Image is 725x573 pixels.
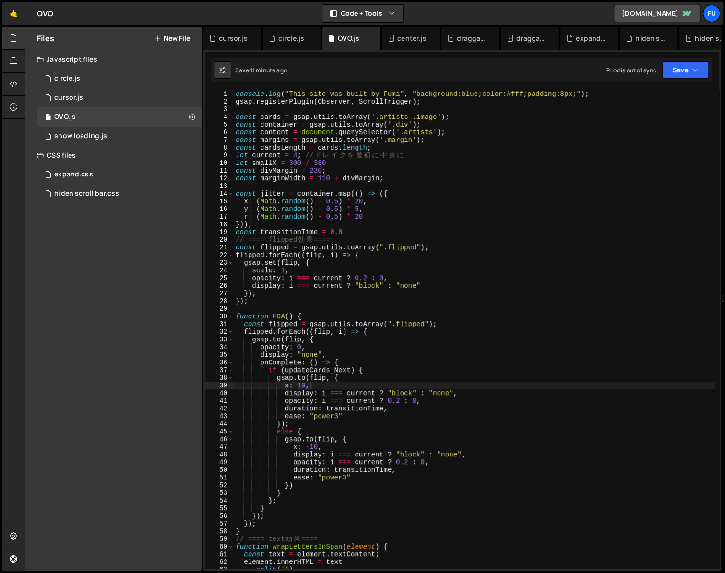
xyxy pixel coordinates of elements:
div: 16 [205,205,234,213]
div: 32 [205,328,234,336]
div: Saved [235,66,287,74]
div: 39 [205,382,234,389]
div: 35 [205,351,234,359]
div: show loading.js [54,132,107,140]
div: draggable, scrollable.js [457,34,487,43]
div: 37 [205,366,234,374]
div: 27 [205,290,234,297]
div: hiden scroll bar.css [54,189,119,198]
a: Fu [703,5,720,22]
div: 7 [205,136,234,144]
div: 9 [205,152,234,159]
div: 42 [205,405,234,412]
div: 53 [205,489,234,497]
div: 4 [205,113,234,121]
div: 55 [205,504,234,512]
div: OVO [37,8,53,19]
div: expand.css [54,170,93,179]
div: 45 [205,428,234,435]
div: 29 [205,305,234,313]
button: New File [154,35,190,42]
div: 36 [205,359,234,366]
div: 3 [205,105,234,113]
div: expand.css [576,34,606,43]
div: 49 [205,458,234,466]
div: 56 [205,512,234,520]
div: 47 [205,443,234,451]
div: hiden scroll bar.css [635,34,666,43]
div: Prod is out of sync [606,66,656,74]
div: 59 [205,535,234,543]
div: 1 [205,90,234,98]
div: 24 [205,267,234,274]
div: 40 [205,389,234,397]
div: circle.js [54,74,80,83]
div: 21 [205,244,234,251]
div: 23 [205,259,234,267]
div: 2 [205,98,234,105]
div: 17267/48011.js [37,127,202,146]
div: 54 [205,497,234,504]
div: 26 [205,282,234,290]
div: 20 [205,236,234,244]
div: 50 [205,466,234,474]
div: 18 [205,221,234,228]
h2: Files [37,33,54,44]
div: 58 [205,527,234,535]
div: 57 [205,520,234,527]
button: Code + Tools [322,5,403,22]
div: 61 [205,550,234,558]
div: 30 [205,313,234,320]
div: 17267/48012.js [37,88,202,107]
div: 51 [205,474,234,481]
div: 34 [205,343,234,351]
div: 60 [205,543,234,550]
div: 8 [205,144,234,152]
div: expand.css [37,165,202,184]
div: 62 [205,558,234,566]
div: 22 [205,251,234,259]
span: 1 [45,114,51,122]
div: circle.js [37,69,202,88]
div: 14 [205,190,234,198]
div: 5 [205,121,234,129]
div: 13 [205,182,234,190]
div: OVO.js [338,34,359,43]
div: draggable using Observer.css [516,34,547,43]
div: 44 [205,420,234,428]
div: 17 [205,213,234,221]
div: 28 [205,297,234,305]
a: 🤙 [2,2,25,25]
div: 46 [205,435,234,443]
div: cursor.js [219,34,248,43]
div: 12 [205,175,234,182]
div: 52 [205,481,234,489]
div: circle.js [278,34,304,43]
div: 43 [205,412,234,420]
div: 1 minute ago [252,66,287,74]
div: 10 [205,159,234,167]
div: 25 [205,274,234,282]
div: OVO.js [54,113,76,121]
div: 15 [205,198,234,205]
div: 33 [205,336,234,343]
div: CSS files [25,146,202,165]
button: Save [662,61,709,79]
div: 17267/47848.js [37,107,202,127]
div: Javascript files [25,50,202,69]
div: 6 [205,129,234,136]
a: [DOMAIN_NAME] [614,5,700,22]
div: cursor.js [54,94,83,102]
div: 31 [205,320,234,328]
div: 38 [205,374,234,382]
div: 41 [205,397,234,405]
div: center.js [397,34,426,43]
div: 11 [205,167,234,175]
div: 19 [205,228,234,236]
div: 48 [205,451,234,458]
div: 17267/47816.css [37,184,202,203]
